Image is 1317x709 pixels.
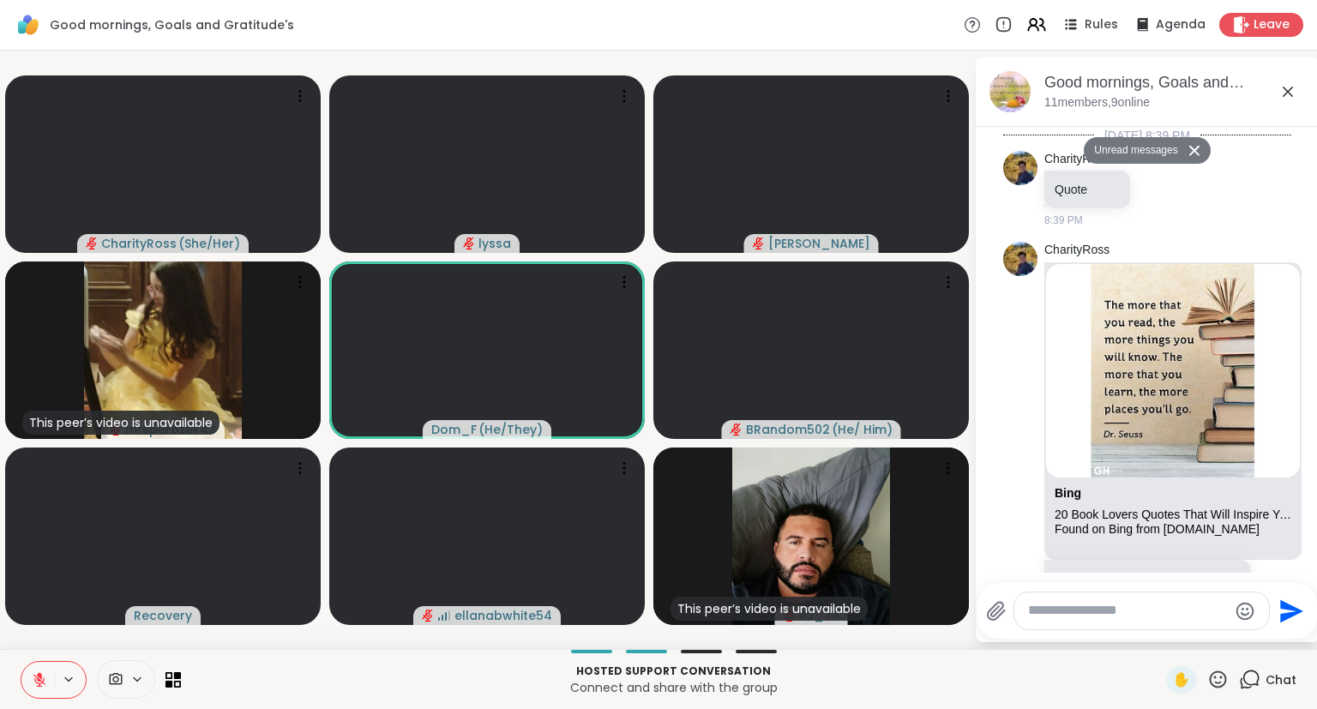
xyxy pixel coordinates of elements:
[1254,16,1290,33] span: Leave
[746,421,830,438] span: BRandom502
[1270,592,1308,630] button: Send
[1044,151,1110,168] a: CharityRoss
[1003,151,1037,185] img: https://sharewell-space-live.sfo3.digitaloceanspaces.com/user-generated/d0fef3f8-78cb-4349-b608-1...
[732,448,890,625] img: RJ_78
[134,607,192,624] span: Recovery
[1266,671,1296,688] span: Chat
[22,411,219,435] div: This peer’s video is unavailable
[989,71,1031,112] img: Good mornings, Goals and Gratitude's , Sep 15
[1085,16,1118,33] span: Rules
[454,607,552,624] span: ellanabwhite54
[1055,508,1291,522] div: 20 Book Lovers Quotes That Will Inspire You To Start Doing [DATE]
[1055,572,1186,586] a: [DOMAIN_NAME][URL]
[478,235,511,252] span: lyssa
[753,237,765,249] span: audio-muted
[478,421,543,438] span: ( He/They )
[731,424,743,436] span: audio-muted
[191,679,1156,696] p: Connect and share with the group
[1055,181,1120,198] p: Quote
[1044,94,1150,111] p: 11 members, 9 online
[1055,522,1291,537] div: Found on Bing from [DOMAIN_NAME]
[1084,137,1182,165] button: Unread messages
[1044,213,1083,228] span: 8:39 PM
[671,597,868,621] div: This peer’s video is unavailable
[1156,16,1206,33] span: Agenda
[832,421,893,438] span: ( He/ Him )
[431,421,477,438] span: Dom_F
[422,610,434,622] span: audio-muted
[463,237,475,249] span: audio-muted
[1003,242,1037,276] img: https://sharewell-space-live.sfo3.digitaloceanspaces.com/user-generated/d0fef3f8-78cb-4349-b608-1...
[86,237,98,249] span: audio-muted
[14,10,43,39] img: ShareWell Logomark
[1046,264,1300,478] img: 20 Book Lovers Quotes That Will Inspire You To Start Doing Today
[178,235,240,252] span: ( She/Her )
[1044,242,1110,259] a: CharityRoss
[1028,602,1228,620] textarea: Type your message
[101,235,177,252] span: CharityRoss
[768,235,870,252] span: [PERSON_NAME]
[1044,72,1305,93] div: Good mornings, Goals and Gratitude's , [DATE]
[1173,670,1190,690] span: ✋
[84,261,242,439] img: mrsperozek43
[1235,601,1255,622] button: Emoji picker
[1094,127,1200,144] span: [DATE] 8:39 PM
[50,16,294,33] span: Good mornings, Goals and Gratitude's
[191,664,1156,679] p: Hosted support conversation
[1055,486,1081,500] a: Attachment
